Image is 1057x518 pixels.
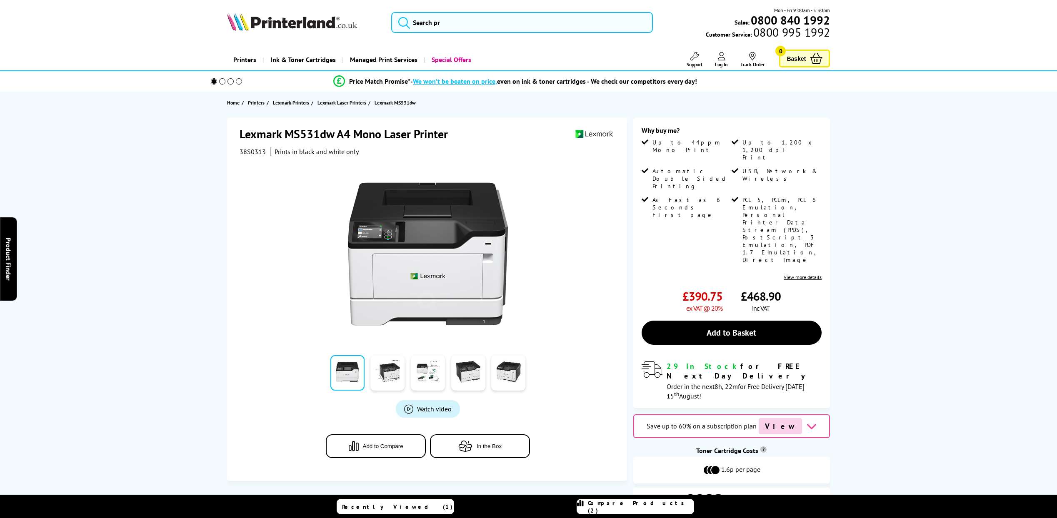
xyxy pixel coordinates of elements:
img: Lexmark MS531dw [346,172,510,336]
a: Managed Print Services [342,49,424,70]
span: Mon - Fri 9:00am - 5:30pm [774,6,830,14]
li: modal_Promise [200,74,832,89]
span: ex VAT @ 20% [686,304,722,312]
span: 8h, 22m [715,382,738,391]
h1: Lexmark MS531dw A4 Mono Laser Printer [240,126,456,142]
img: Printerland Logo [227,12,357,31]
span: Lexmark Printers [273,98,309,107]
sup: th [674,390,679,398]
span: Support [687,61,702,67]
a: Lexmark Laser Printers [317,98,368,107]
span: £390.75 [682,289,722,304]
span: Automatic Double Sided Printing [652,167,730,190]
div: Why buy me? [642,126,822,139]
span: As Fast as 6 Seconds First page [652,196,730,219]
a: View more details [784,274,822,280]
span: PCL 5, PCLm, PCL 6 Emulation, Personal Printer Data Stream (PPDS), PostScript 3 Emulation, PDF 1.... [742,196,820,264]
span: £468.90 [741,289,781,304]
a: Recently Viewed (1) [337,499,454,514]
span: In the Box [477,443,502,449]
span: 0800 995 1992 [752,28,830,36]
span: 1.6p per page [721,465,760,475]
div: for FREE Next Day Delivery [667,361,822,381]
img: Lexmark [575,126,613,142]
span: Price Match Promise* [349,77,410,85]
a: Home [227,98,242,107]
input: Search pr [391,12,653,33]
a: Support [687,52,702,67]
span: Printers [248,98,265,107]
a: Special Offers [424,49,477,70]
span: 29 In Stock [667,361,740,371]
a: Track Order [740,52,765,67]
a: Compare Products (2) [577,499,694,514]
span: View [759,418,802,434]
span: Watch video [417,405,452,413]
span: 38S0313 [240,147,266,156]
span: USB, Network & Wireless [742,167,820,182]
span: inc VAT [752,304,770,312]
a: Lexmark Printers [273,98,311,107]
sup: Cost per page [760,446,767,453]
a: Add to Basket [642,321,822,345]
button: Add to Compare [326,434,426,458]
span: Log In [715,61,728,67]
div: modal_delivery [642,361,822,400]
a: Product_All_Videos [396,400,460,418]
span: Home [227,98,240,107]
span: Save up to 60% on a subscription plan [647,422,757,430]
img: Cartridges [684,494,725,507]
button: In the Box [430,434,530,458]
span: Sales: [735,18,750,26]
a: Printerland Logo [227,12,381,32]
i: Prints in black and white only [275,147,359,156]
div: Toner Cartridge Costs [633,446,830,455]
span: Order in the next for Free Delivery [DATE] 15 August! [667,382,805,400]
span: Up to 1,200 x 1,200 dpi Print [742,139,820,161]
span: Lexmark Laser Printers [317,98,366,107]
span: Recently Viewed (1) [342,503,453,511]
div: - even on ink & toner cartridges - We check our competitors every day! [410,77,697,85]
span: Compare Products (2) [588,499,694,514]
a: Basket 0 [779,50,830,67]
span: Lexmark MS531dw [375,100,416,106]
span: Ink & Toner Cartridges [270,49,336,70]
a: Ink & Toner Cartridges [262,49,342,70]
span: We won’t be beaten on price, [413,77,497,85]
span: Basket [787,53,806,64]
button: View Cartridges [640,494,824,508]
a: Log In [715,52,728,67]
a: Printers [227,49,262,70]
span: Add to Compare [363,443,403,449]
span: Product Finder [4,238,12,281]
a: 0800 840 1992 [750,16,830,24]
span: 0 [775,46,786,56]
span: Up to 44ppm Mono Print [652,139,730,154]
span: Customer Service: [706,28,830,38]
b: 0800 840 1992 [751,12,830,28]
a: Printers [248,98,267,107]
